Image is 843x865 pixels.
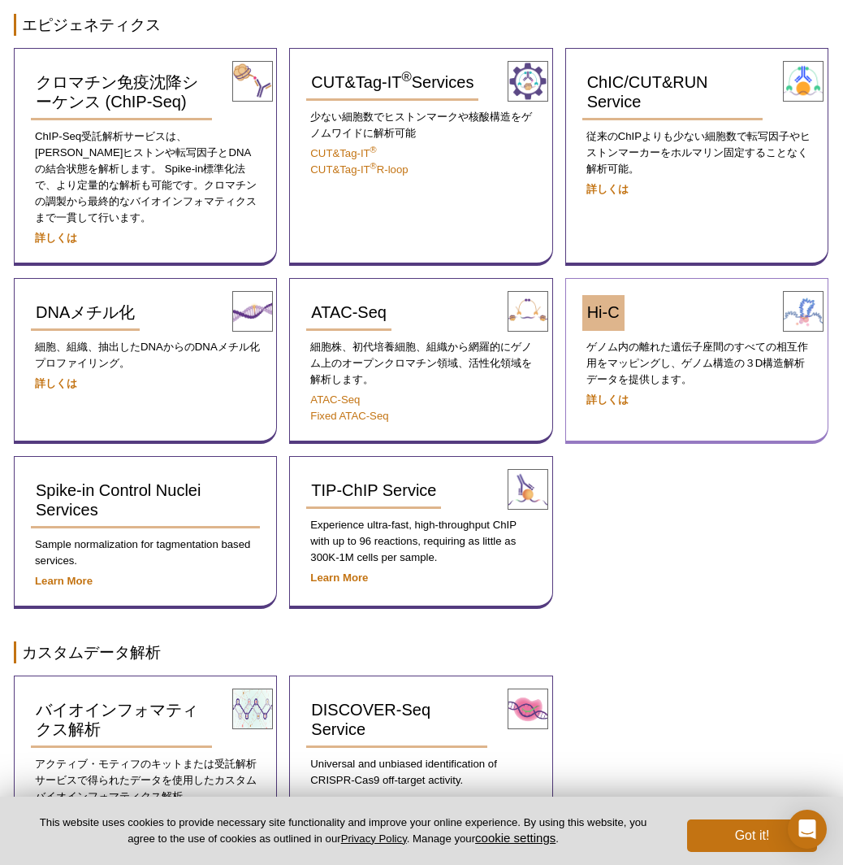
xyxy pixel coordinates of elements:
span: ATAC-Seq [311,303,387,321]
a: ATAC-Seq [310,393,360,406]
a: 詳しくは [586,393,629,406]
a: クロマチン免疫沈降シーケンス (ChIP-Seq) [31,65,212,120]
a: ChIC/CUT&RUN Service [582,65,763,120]
a: CUT&Tag-IT®Services [306,65,478,101]
a: Privacy Policy [341,832,407,845]
button: cookie settings [475,831,556,845]
p: アクティブ・モティフのキットまたは受託解析サービスで得られたデータを使用したカスタムバイオインフォマティクス解析 [31,756,260,805]
p: Sample normalization for tagmentation based services. [31,537,260,569]
img: ATAC-Seq Services [508,291,548,332]
h2: エピジェネティクス [14,14,829,36]
a: 詳しくは [586,183,629,195]
a: Spike-in Control Nuclei Services [31,473,260,528]
a: Fixed ATAC-Seq [310,410,388,422]
span: TIP-ChIP Service [311,481,436,499]
a: DISCOVER-Seq Service [306,693,487,748]
p: Universal and unbiased identification of CRISPR-Cas9 off-target activity. [306,756,535,789]
img: DNA Methylation Services [232,291,273,332]
a: Learn More [35,575,93,587]
div: Open Intercom Messenger [788,810,827,849]
span: DISCOVER-Seq Service [311,701,430,738]
a: Hi-C [582,295,625,331]
span: クロマチン免疫沈降シーケンス (ChIP-Seq) [36,73,198,111]
p: This website uses cookies to provide necessary site functionality and improve your online experie... [26,815,660,846]
span: Hi-C [587,303,620,321]
a: バイオインフォマティクス解析 [31,693,212,748]
sup: ® [370,161,377,171]
img: ChIC/CUT&RUN Service [783,61,824,102]
img: ChIP-Seq Services [232,61,273,102]
span: DNAメチル化 [36,303,135,321]
p: 少ない細胞数でヒストンマークや核酸構造をゲノムワイドに解析可能 [306,109,535,141]
p: 細胞、組織、抽出したDNAからのDNAメチル化プロファイリング。 [31,339,260,372]
a: DNAメチル化 [31,295,140,331]
p: 従来のChIPよりも少ない細胞数で転写因子やヒストンマーカーをホルマリン固定することなく解析可能。 [582,128,811,177]
a: 詳しくは [35,377,77,389]
a: TIP-ChIP Service [306,473,441,509]
a: ATAC-Seq [306,295,391,331]
h2: カスタムデータ解析 [14,641,829,663]
span: 受託解析サービス [81,130,166,142]
sup: ® [401,70,411,85]
img: CUT&Tag-IT® Services [508,61,548,102]
p: Experience ultra-fast, high-throughput ChIP with up to 96 reactions, requiring as little as 300K-... [306,517,535,566]
a: CUT&Tag-IT® [310,147,376,159]
img: DISCOVER-Seq Service [508,689,548,729]
img: TIP-ChIP Service [508,469,548,510]
span: CUT&Tag-IT Services [311,73,473,91]
span: バイオインフォマティクス解析 [36,701,198,738]
span: Spike-in Control Nuclei Services [36,481,201,519]
span: ChIC/CUT&RUN Service [587,73,708,111]
img: Hi-C Service [783,291,824,332]
p: ChIP-Seq は、[PERSON_NAME]ヒストンや転写因子とDNAの結合状態を解析します。 Spike-in標準化法で、より定量的な解析も可能です。クロマチンの調製から最終的なバイオイン... [31,128,260,226]
a: 詳しくは [35,232,77,244]
a: Learn More [310,794,368,806]
p: 細胞株、初代培養細胞、組織から網羅的にゲノム上のオープンクロマチン領域、活性化領域を解析します。 [306,339,535,388]
img: Bioinformatic Services [232,689,273,729]
a: Learn More [310,572,368,584]
button: Got it! [687,819,817,852]
a: CUT&Tag-IT®R-loop [310,163,408,176]
sup: ® [370,145,377,154]
p: ゲノム内の離れた遺伝子座間のすべての相互作用をマッピングし、ゲノム構造の３D構造解析データを提供します。 [582,339,811,388]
